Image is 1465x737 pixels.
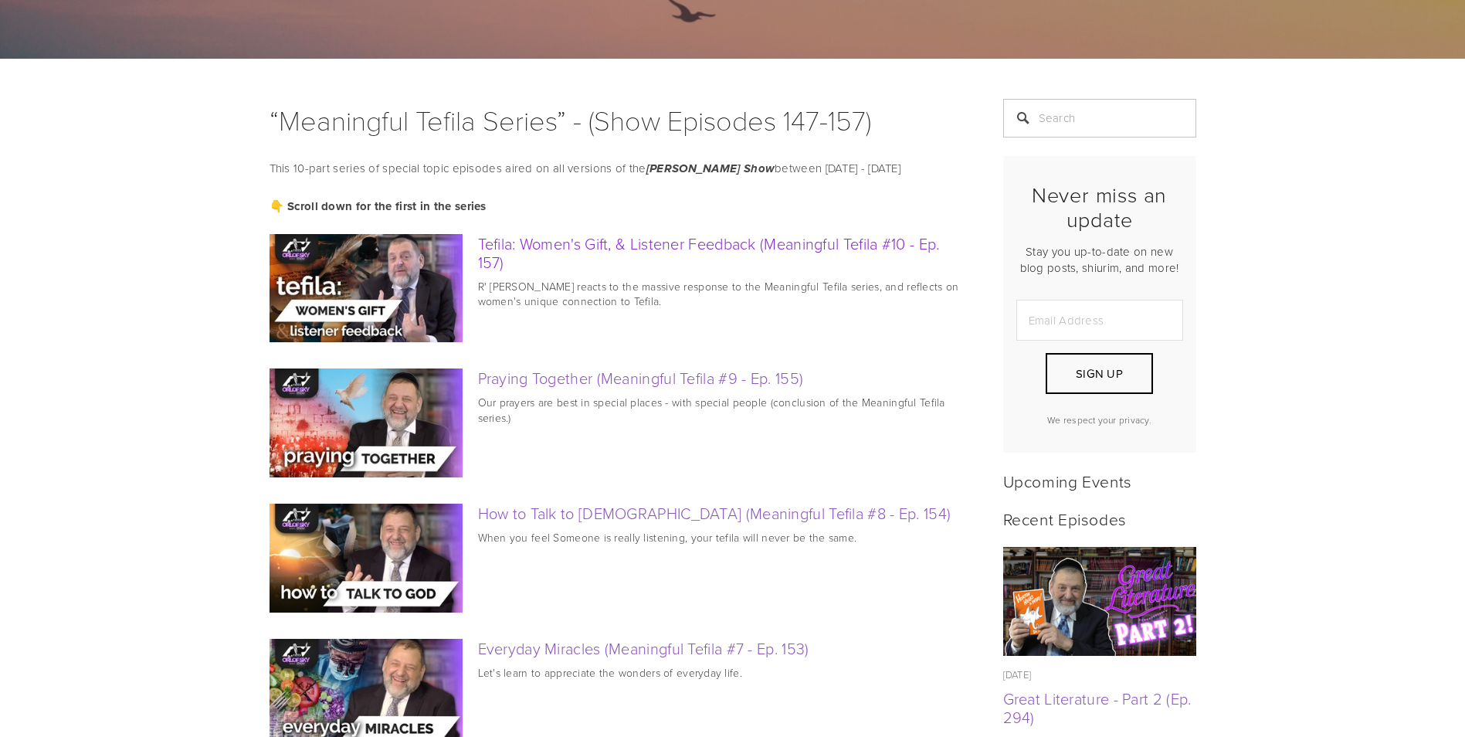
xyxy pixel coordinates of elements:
h2: Upcoming Events [1003,471,1196,491]
em: [PERSON_NAME] Show [646,162,775,176]
a: Tefila: Women's Gift, & Listener Feedback (Meaningful Tefila #10 - Ep. 157) [478,233,940,273]
h2: Never miss an update [1016,182,1183,233]
a: How to Talk to [DEMOGRAPHIC_DATA] (Meaningful Tefila #8 - Ep. 154) [478,502,951,524]
a: Great Literature - Part 2 (Ep. 294) [1003,688,1192,728]
img: Praying Together (Meaningful Tefila #9 - Ep. 155) [269,368,463,477]
p: Stay you up-to-date on new blog posts, shiurim, and more! [1016,243,1183,276]
a: Everyday Miracles (Meaningful Tefila #7 - Ep. 153) [478,637,809,659]
a: Great Literature - Part 2 (Ep. 294) [1003,547,1196,656]
strong: 👇 Scroll down for the first in the series [270,198,487,215]
p: When you feel Someone is really listening, your tefila will never be the same. [478,530,965,545]
input: Search [1003,99,1196,138]
img: Great Literature - Part 2 (Ep. 294) [1002,547,1196,656]
a: Praying Together (Meaningful Tefila #9 - Ep. 155) [270,368,478,477]
p: We respect your privacy. [1016,413,1183,426]
h2: Recent Episodes [1003,509,1196,528]
p: Let's learn to appreciate the wonders of everyday life. [478,665,965,681]
time: [DATE] [1003,667,1032,681]
input: Email Address [1016,300,1183,341]
img: Tefila: Women's Gift, &amp; Listener Feedback (Meaningful Tefila #10 - Ep. 157) [269,234,463,343]
img: How to Talk to God (Meaningful Tefila #8 - Ep. 154) [269,504,463,613]
p: R' [PERSON_NAME] reacts to the massive response to the Meaningful Tefila series, and reflects on ... [478,279,965,309]
h1: “Meaningful Tefila Series” - (Show Episodes 147-157) [270,99,965,141]
span: Sign Up [1076,365,1123,382]
a: Praying Together (Meaningful Tefila #9 - Ep. 155) [478,367,804,389]
a: How to Talk to God (Meaningful Tefila #8 - Ep. 154) [270,504,478,613]
button: Sign Up [1046,353,1152,394]
a: Tefila: Women's Gift, &amp; Listener Feedback (Meaningful Tefila #10 - Ep. 157) [270,234,478,343]
p: Our prayers are best in special places - with special people (conclusion of the Meaningful Tefila... [478,395,965,425]
p: This 10-part series of special topic episodes aired on all versions of the between [DATE] - [DATE] [270,159,965,178]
